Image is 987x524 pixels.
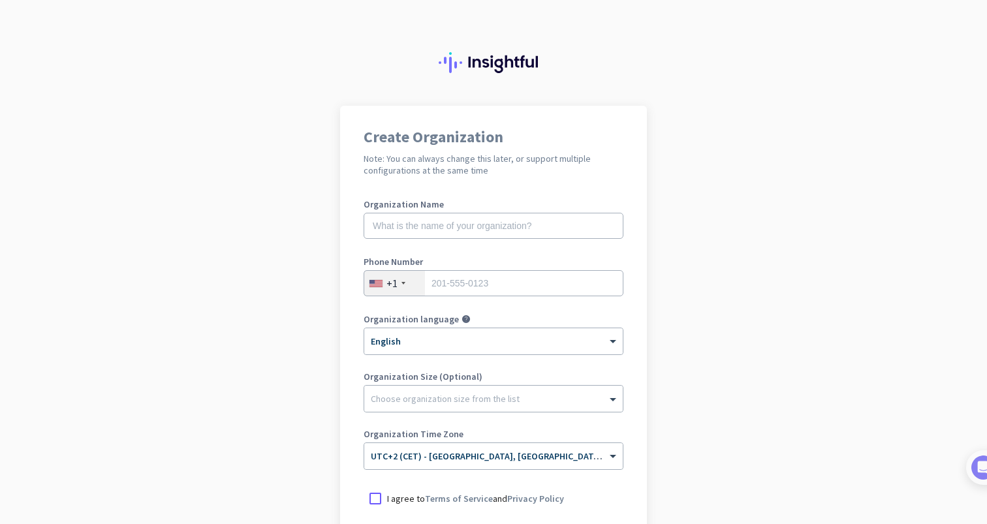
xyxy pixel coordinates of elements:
i: help [462,315,471,324]
label: Organization language [364,315,459,324]
label: Phone Number [364,257,623,266]
label: Organization Size (Optional) [364,372,623,381]
a: Privacy Policy [507,493,564,504]
h1: Create Organization [364,129,623,145]
div: +1 [386,277,398,290]
img: Insightful [439,52,548,73]
h2: Note: You can always change this later, or support multiple configurations at the same time [364,153,623,176]
p: I agree to and [387,492,564,505]
input: 201-555-0123 [364,270,623,296]
label: Organization Name [364,200,623,209]
a: Terms of Service [425,493,493,504]
label: Organization Time Zone [364,429,623,439]
input: What is the name of your organization? [364,213,623,239]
